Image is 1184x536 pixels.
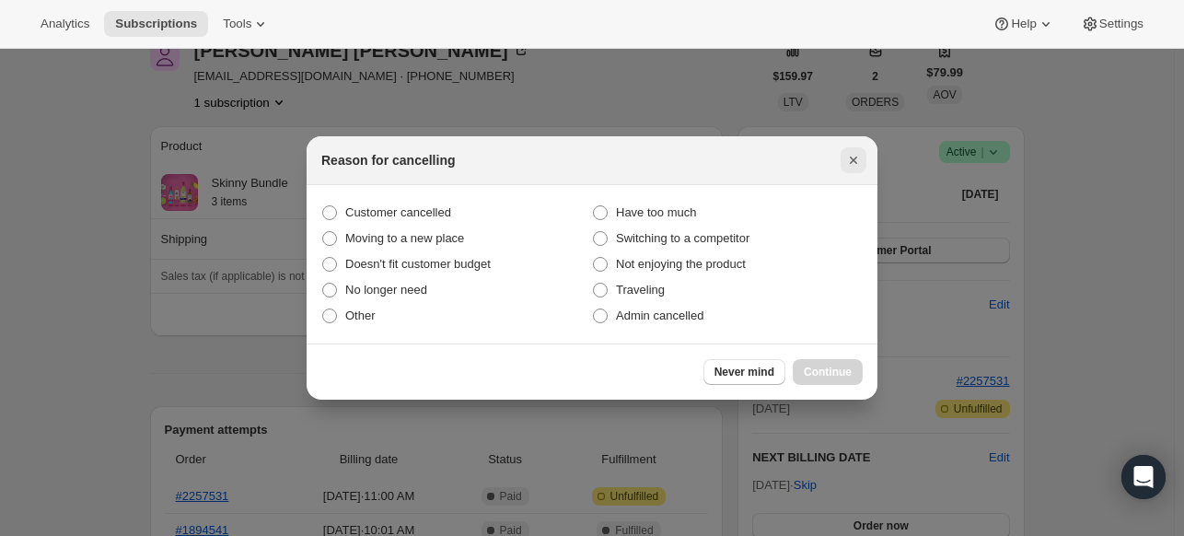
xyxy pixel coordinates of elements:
span: Tools [223,17,251,31]
button: Never mind [703,359,785,385]
button: Settings [1070,11,1155,37]
span: Never mind [714,365,774,379]
span: Other [345,309,376,322]
button: Analytics [29,11,100,37]
button: Tools [212,11,281,37]
span: Analytics [41,17,89,31]
span: Traveling [616,283,665,297]
span: Customer cancelled [345,205,451,219]
div: Open Intercom Messenger [1121,455,1166,499]
span: Have too much [616,205,696,219]
span: Settings [1099,17,1143,31]
button: Help [981,11,1065,37]
span: Moving to a new place [345,231,464,245]
span: No longer need [345,283,427,297]
span: Switching to a competitor [616,231,749,245]
button: Subscriptions [104,11,208,37]
span: Subscriptions [115,17,197,31]
span: Help [1011,17,1036,31]
h2: Reason for cancelling [321,151,455,169]
span: Admin cancelled [616,309,703,322]
button: Close [841,147,866,173]
span: Doesn't fit customer budget [345,257,491,271]
span: Not enjoying the product [616,257,746,271]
